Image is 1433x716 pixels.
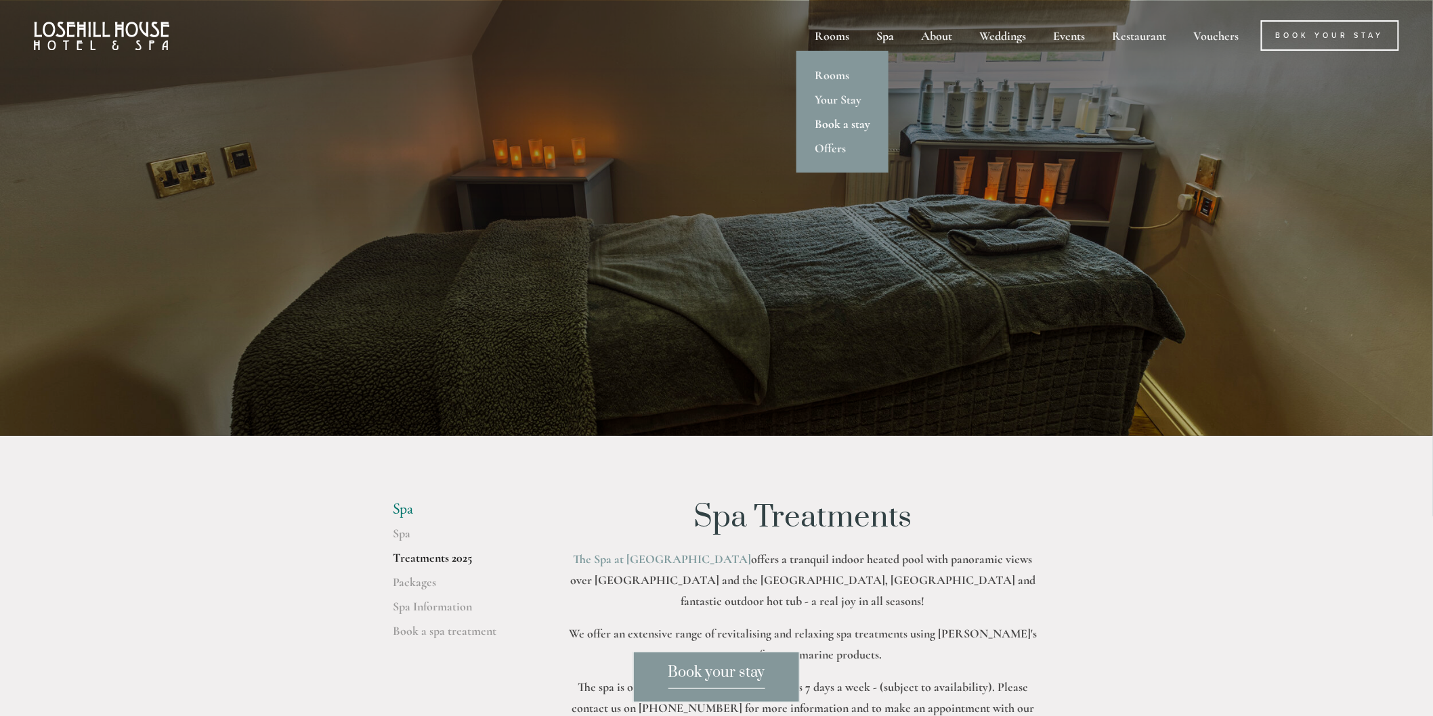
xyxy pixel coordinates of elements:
h1: Spa Treatments [565,501,1040,535]
div: About [909,20,964,51]
strong: We offer an extensive range of revitalising and relaxing spa treatments using [PERSON_NAME]'s ran... [569,626,1040,662]
a: Spa [393,526,522,550]
span: Book your stay [668,663,765,689]
a: Book Your Stay [1261,20,1399,51]
a: Offers [796,136,889,160]
div: Weddings [967,20,1038,51]
a: Your Stay [796,87,889,112]
div: Events [1041,20,1097,51]
div: Spa [864,20,906,51]
a: Packages [393,575,522,599]
a: Treatments 2025 [393,550,522,575]
a: Book your stay [633,652,800,702]
a: Book a spa treatment [393,623,522,648]
a: Vouchers [1181,20,1251,51]
li: Spa [393,501,522,518]
img: Losehill House [34,22,169,50]
div: Rooms [803,20,861,51]
a: Book a stay [796,112,889,136]
a: Spa Information [393,599,522,623]
div: Restaurant [1100,20,1178,51]
p: offers a tranquil indoor heated pool with panoramic views over [GEOGRAPHIC_DATA] and the [GEOGRAP... [565,549,1040,611]
a: Rooms [796,63,889,87]
a: The Spa at [GEOGRAPHIC_DATA] [574,552,752,566]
